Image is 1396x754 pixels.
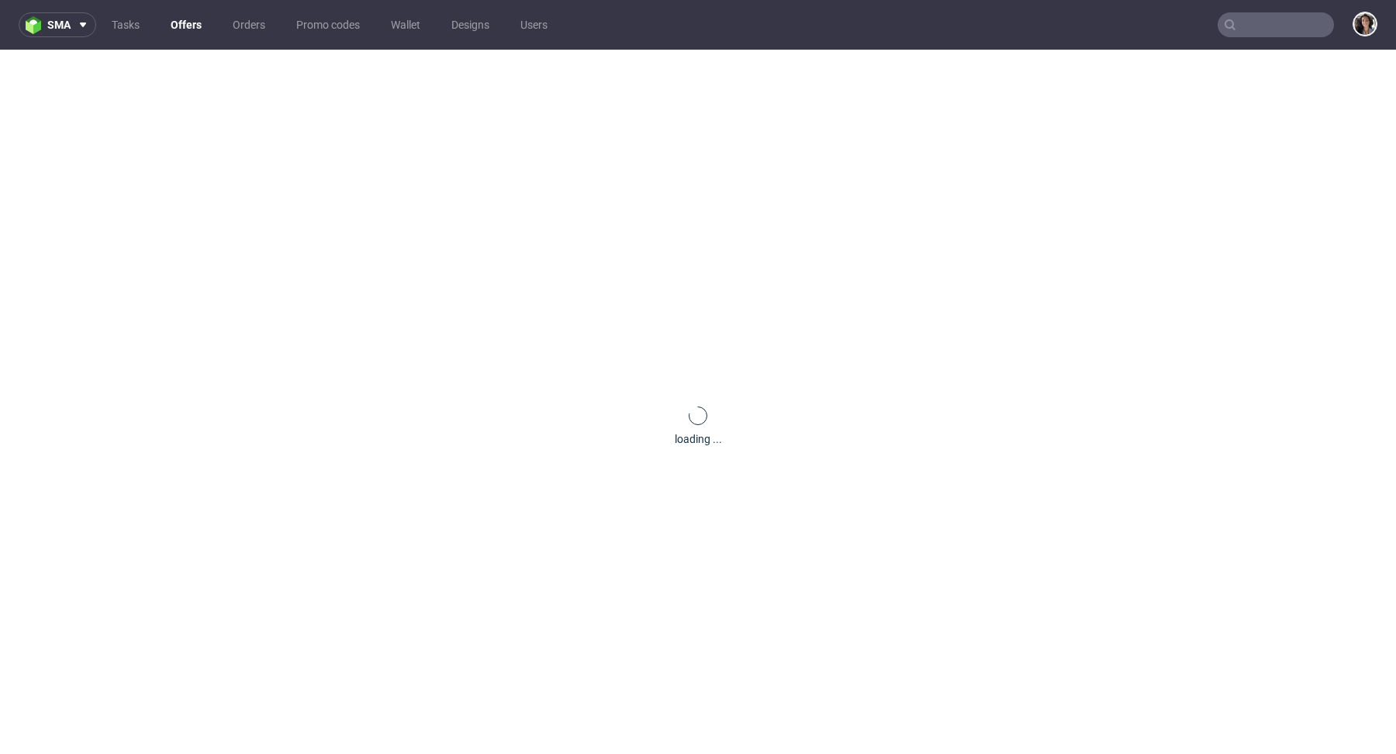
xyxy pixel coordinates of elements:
[102,12,149,37] a: Tasks
[47,19,71,30] span: sma
[287,12,369,37] a: Promo codes
[442,12,499,37] a: Designs
[19,12,96,37] button: sma
[1354,13,1376,35] img: Moreno Martinez Cristina
[382,12,430,37] a: Wallet
[223,12,275,37] a: Orders
[26,16,47,34] img: logo
[675,431,722,447] div: loading ...
[161,12,211,37] a: Offers
[511,12,557,37] a: Users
